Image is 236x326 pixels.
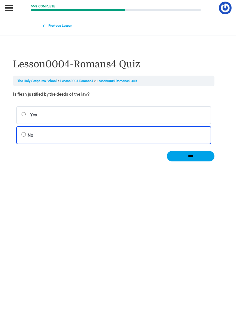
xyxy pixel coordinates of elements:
[17,79,57,83] a: The Holy Scriptures School
[13,58,214,71] h1: Lesson0004-Romans4 Quiz
[31,5,55,8] div: 55% Complete
[13,90,214,98] p: Is flesh justified by the deeds of the law?
[21,132,26,137] input: No
[16,126,211,144] label: No
[97,79,137,83] a: Lesson0004-Romans4 Quiz
[4,21,114,31] a: Previous Lesson
[21,112,26,117] input: Yes
[16,106,211,124] label: Yes
[60,79,93,83] a: Lesson0004-Romans4
[45,24,75,28] span: Previous Lesson
[13,76,214,86] nav: Breadcrumbs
